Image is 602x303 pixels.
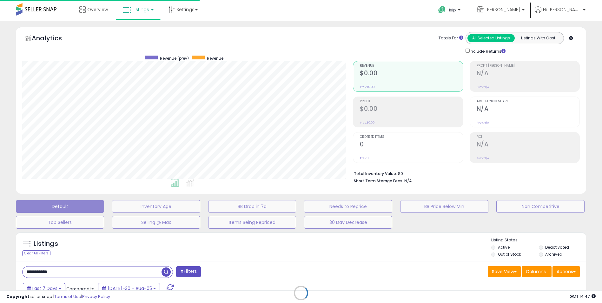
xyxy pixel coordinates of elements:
[304,200,392,213] button: Needs to Reprice
[477,135,579,139] span: ROI
[477,156,489,160] small: Prev: N/A
[477,70,579,78] h2: N/A
[160,56,189,61] span: Revenue (prev)
[485,6,520,13] span: [PERSON_NAME]
[477,141,579,149] h2: N/A
[433,1,467,21] a: Help
[400,200,488,213] button: BB Price Below Min
[438,6,446,14] i: Get Help
[360,64,463,68] span: Revenue
[477,121,489,125] small: Prev: N/A
[112,216,200,229] button: Selling @ Max
[360,70,463,78] h2: $0.00
[360,121,375,125] small: Prev: $0.00
[447,7,456,13] span: Help
[360,135,463,139] span: Ordered Items
[360,156,369,160] small: Prev: 0
[360,105,463,114] h2: $0.00
[304,216,392,229] button: 30 Day Decrease
[207,56,223,61] span: Revenue
[360,85,375,89] small: Prev: $0.00
[354,178,403,184] b: Short Term Storage Fees:
[477,85,489,89] small: Prev: N/A
[496,200,585,213] button: Non Competitive
[439,35,463,41] div: Totals For
[208,200,296,213] button: BB Drop in 7d
[477,105,579,114] h2: N/A
[360,141,463,149] h2: 0
[535,6,585,21] a: Hi [PERSON_NAME]
[133,6,149,13] span: Listings
[354,171,397,176] b: Total Inventory Value:
[87,6,108,13] span: Overview
[6,293,30,300] strong: Copyright
[32,34,74,44] h5: Analytics
[16,200,104,213] button: Default
[514,34,562,42] button: Listings With Cost
[6,294,110,300] div: seller snap | |
[477,64,579,68] span: Profit [PERSON_NAME]
[360,100,463,103] span: Profit
[467,34,515,42] button: All Selected Listings
[112,200,200,213] button: Inventory Age
[477,100,579,103] span: Avg. Buybox Share
[354,169,575,177] li: $0
[461,47,513,55] div: Include Returns
[543,6,581,13] span: Hi [PERSON_NAME]
[208,216,296,229] button: Items Being Repriced
[16,216,104,229] button: Top Sellers
[404,178,412,184] span: N/A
